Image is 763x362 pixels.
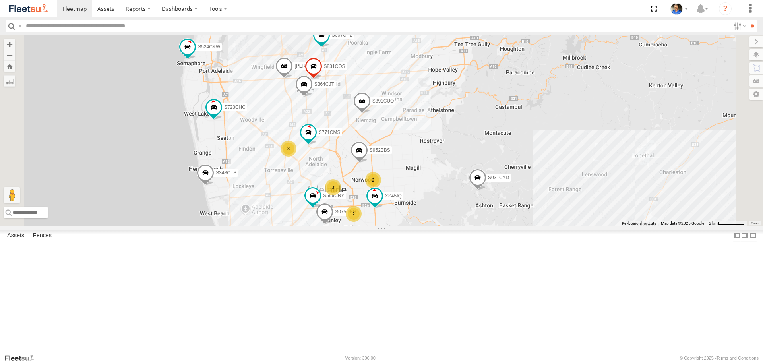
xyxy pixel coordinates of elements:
[325,179,341,195] div: 3
[8,3,49,14] img: fleetsu-logo-horizontal.svg
[751,221,759,225] a: Terms (opens in new tab)
[622,221,656,226] button: Keyboard shortcuts
[733,230,741,242] label: Dock Summary Table to the Left
[198,45,220,50] span: S524CKW
[224,105,246,110] span: S723CHC
[314,81,334,87] span: S364CJT
[3,230,28,242] label: Assets
[365,172,381,188] div: 2
[4,354,41,362] a: Visit our Website
[719,2,732,15] i: ?
[324,64,345,70] span: S831COS
[294,63,334,69] span: [PERSON_NAME]
[4,39,15,50] button: Zoom in
[346,206,362,222] div: 2
[709,221,718,225] span: 2 km
[17,20,23,32] label: Search Query
[385,194,402,199] span: XS45IQ
[680,356,759,360] div: © Copyright 2025 -
[488,175,509,180] span: S031CYD
[717,356,759,360] a: Terms and Conditions
[332,32,353,38] span: S607CPB
[29,230,56,242] label: Fences
[345,356,376,360] div: Version: 306.00
[319,130,341,135] span: S771CMS
[4,187,20,203] button: Drag Pegman onto the map to open Street View
[335,209,356,215] span: S075DEH
[661,221,704,225] span: Map data ©2025 Google
[730,20,748,32] label: Search Filter Options
[323,193,344,199] span: S596CRY
[4,50,15,61] button: Zoom out
[370,147,390,153] span: S952BBS
[4,75,15,87] label: Measure
[216,170,236,176] span: S343CTS
[749,89,763,100] label: Map Settings
[372,99,394,104] span: S891CUO
[749,230,757,242] label: Hide Summary Table
[668,3,691,15] div: Matt Draper
[281,141,296,157] div: 3
[707,221,747,226] button: Map scale: 2 km per 64 pixels
[741,230,749,242] label: Dock Summary Table to the Right
[4,61,15,72] button: Zoom Home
